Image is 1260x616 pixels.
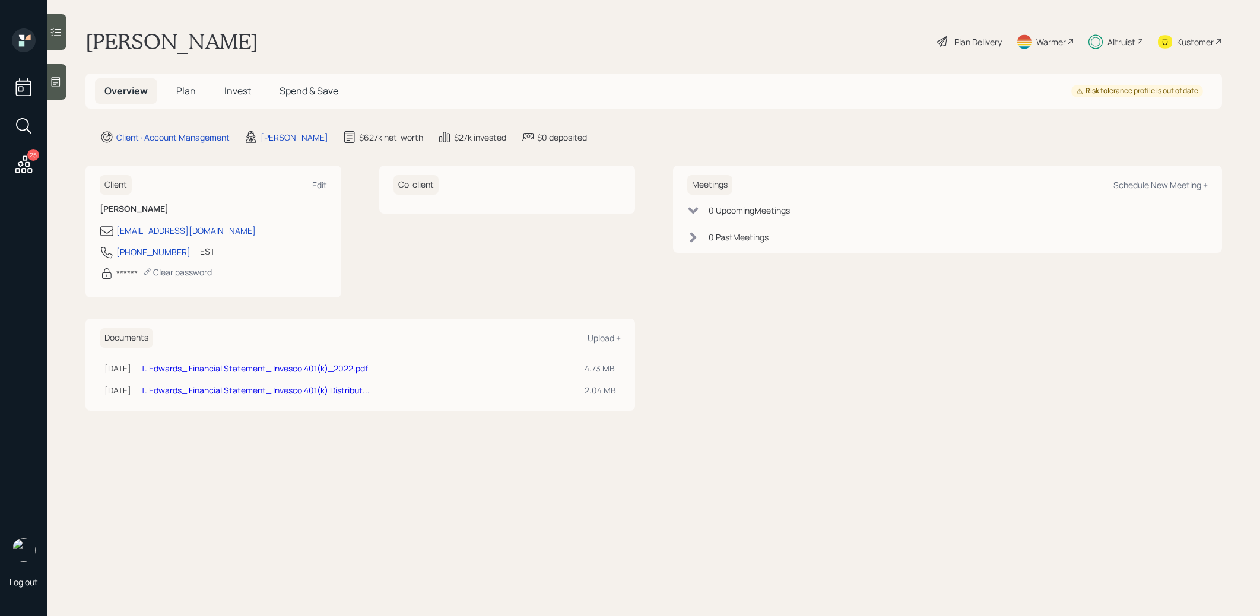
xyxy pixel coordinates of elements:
div: Log out [9,576,38,588]
div: [PERSON_NAME] [261,131,328,144]
div: Warmer [1036,36,1066,48]
div: Plan Delivery [954,36,1002,48]
div: Edit [312,179,327,190]
span: Invest [224,84,251,97]
div: 2.04 MB [585,384,616,396]
a: T. Edwards_ Financial Statement_ Invesco 401(k)_2022.pdf [141,363,368,374]
div: Risk tolerance profile is out of date [1076,86,1198,96]
div: [DATE] [104,384,131,396]
div: [EMAIL_ADDRESS][DOMAIN_NAME] [116,224,256,237]
div: EST [200,245,215,258]
h6: Meetings [687,175,732,195]
h1: [PERSON_NAME] [85,28,258,55]
div: 0 Past Meeting s [709,231,769,243]
h6: [PERSON_NAME] [100,204,327,214]
div: $627k net-worth [359,131,423,144]
div: 4.73 MB [585,362,616,374]
div: Kustomer [1177,36,1214,48]
div: [PHONE_NUMBER] [116,246,191,258]
div: 25 [27,149,39,161]
span: Overview [104,84,148,97]
div: $27k invested [454,131,506,144]
div: Schedule New Meeting + [1113,179,1208,190]
span: Plan [176,84,196,97]
img: treva-nostdahl-headshot.png [12,538,36,562]
h6: Client [100,175,132,195]
div: [DATE] [104,362,131,374]
div: Clear password [142,266,212,278]
div: Client · Account Management [116,131,230,144]
h6: Documents [100,328,153,348]
div: $0 deposited [537,131,587,144]
h6: Co-client [393,175,439,195]
div: Altruist [1107,36,1135,48]
div: Upload + [588,332,621,344]
span: Spend & Save [280,84,338,97]
a: T. Edwards_ Financial Statement_ Invesco 401(k) Distribut... [141,385,370,396]
div: 0 Upcoming Meeting s [709,204,790,217]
